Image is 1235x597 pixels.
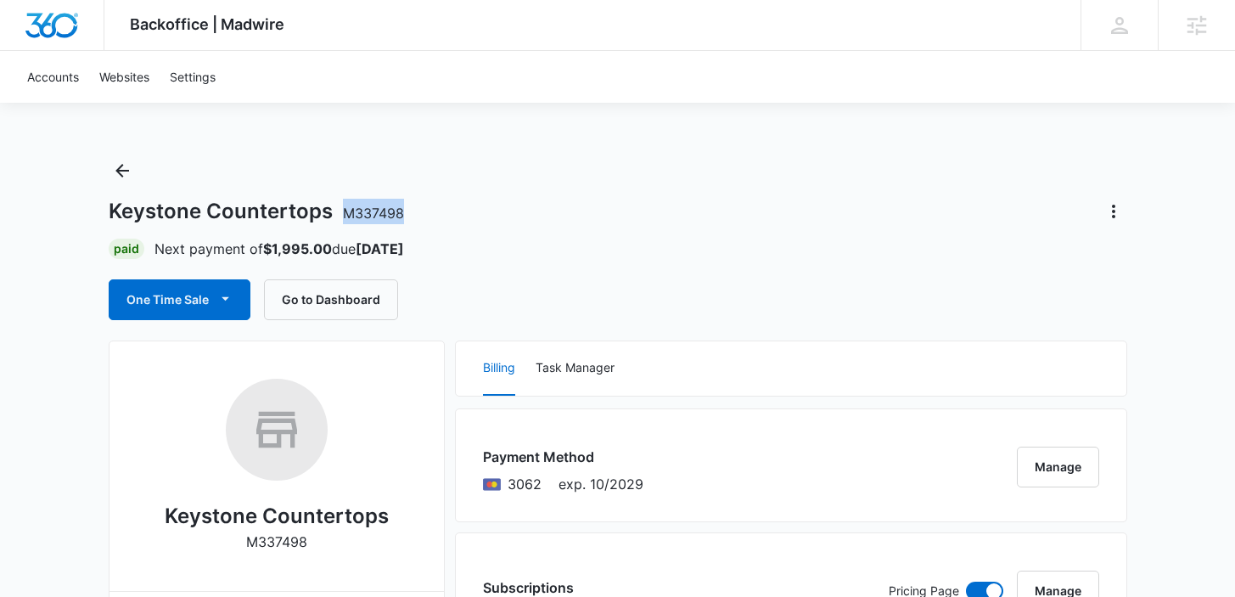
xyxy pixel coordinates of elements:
button: Task Manager [536,341,615,396]
span: M337498 [343,205,404,222]
button: Go to Dashboard [264,279,398,320]
button: Actions [1100,198,1127,225]
h1: Keystone Countertops [109,199,404,224]
strong: [DATE] [356,240,404,257]
p: Next payment of due [154,239,404,259]
button: Billing [483,341,515,396]
button: One Time Sale [109,279,250,320]
h3: Payment Method [483,447,643,467]
h2: Keystone Countertops [165,501,389,532]
button: Back [109,157,136,184]
a: Accounts [17,51,89,103]
p: M337498 [246,532,307,552]
span: exp. 10/2029 [559,474,643,494]
a: Settings [160,51,226,103]
strong: $1,995.00 [263,240,332,257]
span: Backoffice | Madwire [130,15,284,33]
button: Manage [1017,447,1099,487]
div: Paid [109,239,144,259]
span: Mastercard ending with [508,474,542,494]
a: Websites [89,51,160,103]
